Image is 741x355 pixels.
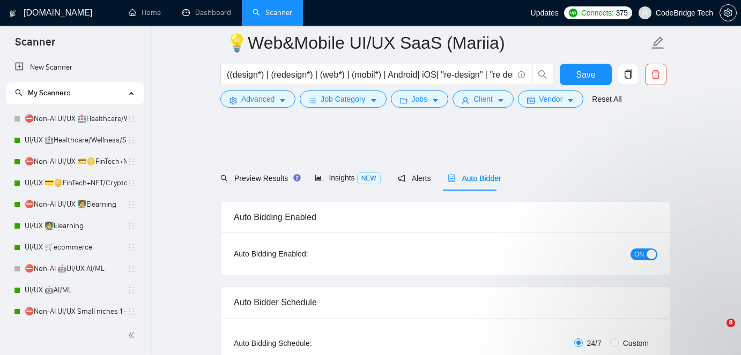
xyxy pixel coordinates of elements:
li: New Scanner [6,57,143,78]
span: setting [229,96,237,104]
span: holder [127,115,136,123]
a: homeHome [129,8,161,17]
span: Vendor [539,93,562,105]
span: ON [634,248,644,260]
button: copy [618,64,639,85]
span: search [220,175,228,182]
button: folderJobscaret-down [391,90,449,108]
span: idcard [527,96,535,104]
div: Auto Bidding Enabled [234,202,657,232]
li: ⛔Non-AI 🤖UI/UX AI/ML [6,258,143,280]
li: ⛔Non-AI UI/UX 💳🪙FinTech+NFT/Crypto/Blockchain/Casino [6,151,143,172]
span: Preview Results [220,174,298,183]
span: robot [448,175,455,182]
a: ⛔Non-AI UI/UX 💳🪙FinTech+NFT/Crypto/Blockchain/Casino [25,151,127,172]
a: New Scanner [15,57,135,78]
a: UI/UX 🛒ecommerce [25,237,127,258]
span: holder [127,286,136,294]
span: Connects: [581,7,613,19]
span: caret-down [497,96,505,104]
span: NEW [357,172,381,184]
span: My Scanners [28,88,70,97]
span: caret-down [370,96,377,104]
button: userClientcaret-down [453,90,514,108]
li: UI/UX 🛒ecommerce [6,237,143,258]
img: logo [9,5,17,22]
span: 24/7 [583,337,606,349]
span: holder [127,157,136,166]
span: caret-down [567,96,574,104]
a: UI/UX 🏥Healthcare/Wellness/Sports/Fitness [25,130,127,151]
a: UI/UX 💳🪙FinTech+NFT/Crypto/Blockchain/Casino [25,172,127,194]
span: folder [400,96,407,104]
li: ⛔Non-AI UI/UX 🏥Healthcare/Wellness/Sports/Fitness [6,108,143,130]
span: holder [127,265,136,273]
input: Scanner name... [226,29,649,56]
span: My Scanners [15,88,70,97]
span: edit [651,36,665,50]
img: upwork-logo.png [569,9,577,17]
li: ⛔Non-AI UI/UX 🧑‍🏫Elearning [6,194,143,215]
span: bars [309,96,316,104]
li: UI/UX 💳🪙FinTech+NFT/Crypto/Blockchain/Casino [6,172,143,194]
span: search [532,70,553,79]
li: UI/UX 🤖AI/ML [6,280,143,301]
span: area-chart [315,174,322,182]
button: barsJob Categorycaret-down [300,90,386,108]
span: Scanner [6,34,64,57]
button: idcardVendorcaret-down [518,90,583,108]
span: user [641,9,649,17]
button: Save [560,64,612,85]
span: Custom [619,337,653,349]
a: ⛔Non-AI UI/UX 🏥Healthcare/Wellness/Sports/Fitness [25,108,127,130]
span: Jobs [412,93,428,105]
span: caret-down [432,96,439,104]
div: Auto Bidder Schedule [234,287,657,318]
a: ⛔Non-AI UI/UX 🧑‍🏫Elearning [25,194,127,215]
a: UI/UX 🧑‍🏫Elearning [25,215,127,237]
a: ⛔Non-AI UI/UX Small niches 1 - Productivity/Booking,automotive, travel, social apps, dating apps [25,301,127,322]
button: delete [645,64,666,85]
button: settingAdvancedcaret-down [220,90,295,108]
span: search [15,89,23,96]
span: user [462,96,469,104]
span: setting [720,9,736,17]
span: Auto Bidder [448,174,501,183]
span: Save [576,68,595,81]
span: double-left [128,330,138,341]
span: holder [127,307,136,316]
span: info-circle [518,71,525,78]
a: setting [720,9,737,17]
span: delete [646,70,666,79]
span: Client [473,93,493,105]
li: ⛔Non-AI UI/UX Small niches 1 - Productivity/Booking,automotive, travel, social apps, dating apps [6,301,143,322]
span: holder [127,136,136,145]
span: holder [127,200,136,209]
input: Search Freelance Jobs... [227,68,513,81]
span: caret-down [279,96,286,104]
iframe: Intercom live chat [705,319,730,344]
span: holder [127,179,136,187]
a: UI/UX 🤖AI/ML [25,280,127,301]
span: 375 [616,7,627,19]
div: Auto Bidding Enabled: [234,248,375,260]
span: notification [398,175,405,182]
span: Job Category [321,93,365,105]
a: searchScanner [253,8,292,17]
span: Alerts [398,174,431,183]
div: Auto Bidding Schedule: [234,337,375,349]
button: setting [720,4,737,21]
a: ⛔Non-AI 🤖UI/UX AI/ML [25,258,127,280]
div: Tooltip anchor [292,173,302,183]
span: Updates [531,9,559,17]
span: copy [618,70,639,79]
li: UI/UX 🧑‍🏫Elearning [6,215,143,237]
li: UI/UX 🏥Healthcare/Wellness/Sports/Fitness [6,130,143,151]
button: search [532,64,553,85]
a: Reset All [592,93,621,105]
span: Advanced [241,93,275,105]
span: holder [127,222,136,230]
span: Insights [315,173,380,182]
span: 8 [727,319,735,327]
a: dashboardDashboard [182,8,231,17]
